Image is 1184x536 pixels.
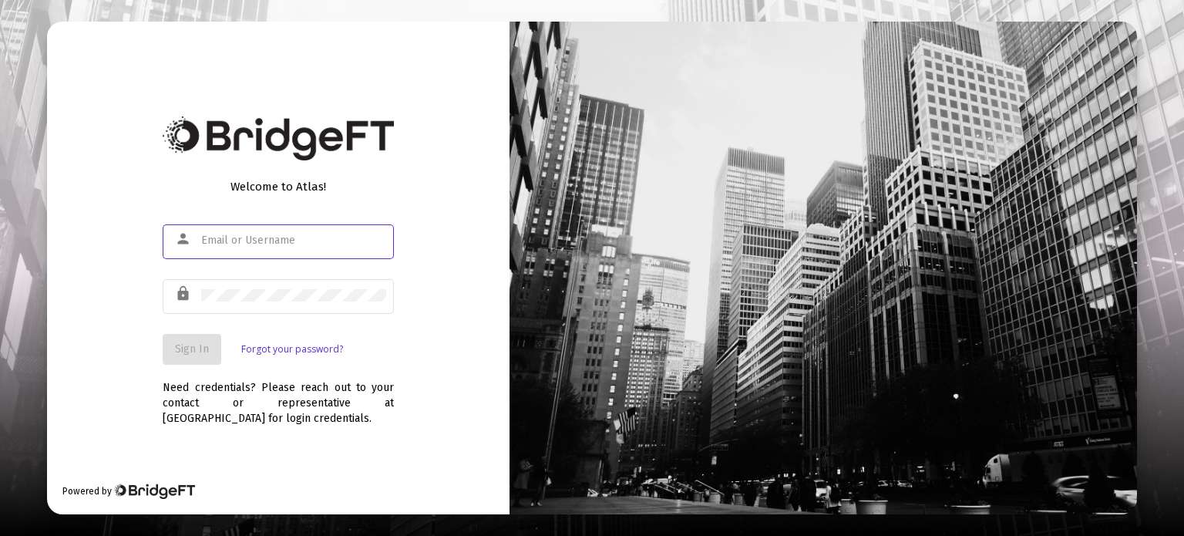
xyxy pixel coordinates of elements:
[241,342,343,357] a: Forgot your password?
[163,365,394,426] div: Need credentials? Please reach out to your contact or representative at [GEOGRAPHIC_DATA] for log...
[163,179,394,194] div: Welcome to Atlas!
[175,342,209,356] span: Sign In
[62,484,194,499] div: Powered by
[163,116,394,160] img: Bridge Financial Technology Logo
[113,484,194,499] img: Bridge Financial Technology Logo
[175,285,193,303] mat-icon: lock
[163,334,221,365] button: Sign In
[201,234,386,247] input: Email or Username
[175,230,193,248] mat-icon: person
